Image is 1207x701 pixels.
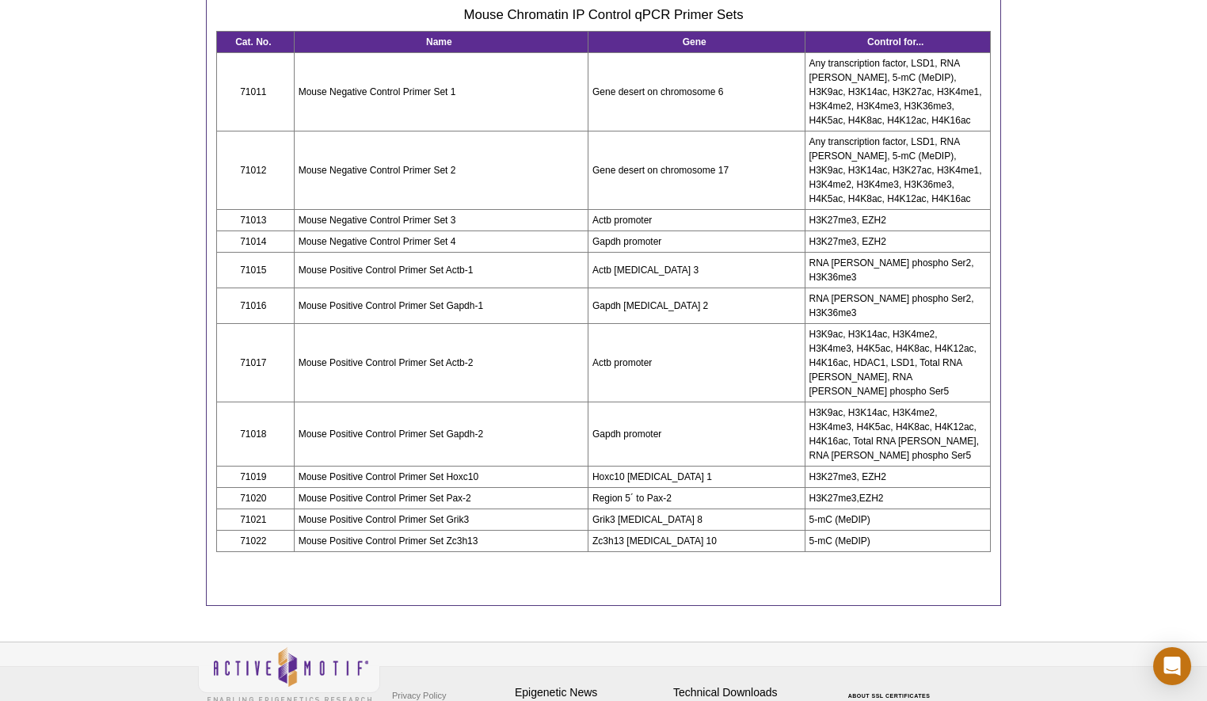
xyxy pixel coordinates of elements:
td: Mouse Positive Control Primer Set Grik3 [294,509,588,531]
a: ABOUT SSL CERTIFICATES [848,693,931,699]
strong: Control for... [867,36,923,48]
td: 71016 [217,288,295,324]
td: 71012 [217,131,295,210]
td: Gapdh promoter [588,231,805,253]
td: 71022 [217,531,295,552]
td: Any transcription factor, LSD1, RNA [PERSON_NAME], 5-mC (MeDIP), H3K9ac, H3K14ac, H3K27ac, H3K4me... [805,53,991,131]
td: Zc3h13 [MEDICAL_DATA] 10 [588,531,805,552]
div: Open Intercom Messenger [1153,647,1191,685]
td: RNA [PERSON_NAME] phospho Ser2, H3K36me3 [805,253,991,288]
td: H3K27me3, EZH2 [805,467,991,488]
td: Mouse Positive Control Primer Set Gapdh-1 [294,288,588,324]
td: H3K27me3,EZH2 [805,488,991,509]
td: Actb [MEDICAL_DATA] 3 [588,253,805,288]
td: H3K9ac, H3K14ac, H3K4me2, H3K4me3, H4K5ac, H4K8ac, H4K12ac, H4K16ac, Total RNA [PERSON_NAME], RNA... [805,402,991,467]
td: 71013 [217,210,295,231]
td: Mouse Positive Control Primer Set Pax-2 [294,488,588,509]
td: 5-mC (MeDIP) [805,531,991,552]
h4: Epigenetic News [515,686,665,699]
td: Gene desert on chromosome 17 [588,131,805,210]
td: Grik3 [MEDICAL_DATA] 8 [588,509,805,531]
td: 71019 [217,467,295,488]
strong: Cat. No. [235,36,271,48]
td: 71018 [217,402,295,467]
td: Mouse Positive Control Primer Set Actb-2 [294,324,588,402]
td: Mouse Positive Control Primer Set Zc3h13 [294,531,588,552]
h3: Mouse Chromatin IP Control qPCR Primer Sets [216,2,991,23]
h4: Technical Downloads [673,686,824,699]
td: Actb promoter [588,324,805,402]
td: Region 5´ to Pax-2 [588,488,805,509]
td: 71015 [217,253,295,288]
td: 71011 [217,53,295,131]
td: 5-mC (MeDIP) [805,509,991,531]
td: 71017 [217,324,295,402]
td: Hoxc10 [MEDICAL_DATA] 1 [588,467,805,488]
td: Gene desert on chromosome 6 [588,53,805,131]
td: Mouse Negative Control Primer Set 1 [294,53,588,131]
td: Mouse Positive Control Primer Set Actb-1 [294,253,588,288]
td: Actb promoter [588,210,805,231]
td: Mouse Negative Control Primer Set 4 [294,231,588,253]
td: Mouse Positive Control Primer Set Gapdh-2 [294,402,588,467]
td: Mouse Positive Control Primer Set Hoxc10 [294,467,588,488]
td: H3K27me3, EZH2 [805,231,991,253]
td: 71021 [217,509,295,531]
td: 71014 [217,231,295,253]
td: H3K9ac, H3K14ac, H3K4me2, H3K4me3, H4K5ac, H4K8ac, H4K12ac, H4K16ac, HDAC1, LSD1, Total RNA [PERS... [805,324,991,402]
td: Gapdh promoter [588,402,805,467]
td: 71020 [217,488,295,509]
strong: Gene [683,36,706,48]
td: Mouse Negative Control Primer Set 2 [294,131,588,210]
td: Mouse Negative Control Primer Set 3 [294,210,588,231]
strong: Name [426,36,452,48]
td: RNA [PERSON_NAME] phospho Ser2, H3K36me3 [805,288,991,324]
td: Gapdh [MEDICAL_DATA] 2 [588,288,805,324]
td: Any transcription factor, LSD1, RNA [PERSON_NAME], 5-mC (MeDIP), H3K9ac, H3K14ac, H3K27ac, H3K4me... [805,131,991,210]
td: H3K27me3, EZH2 [805,210,991,231]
